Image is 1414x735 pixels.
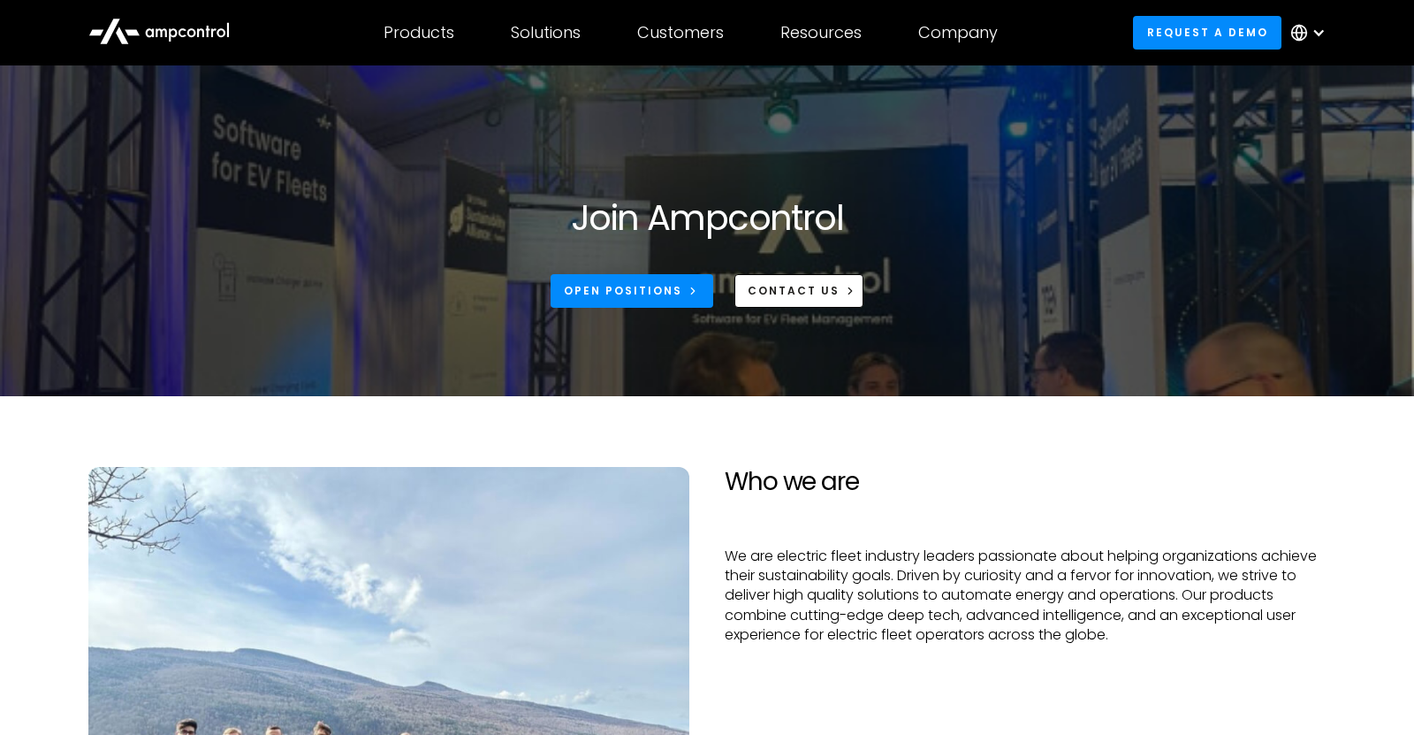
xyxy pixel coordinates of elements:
div: Products [384,23,454,42]
div: Customers [637,23,724,42]
div: Company [918,23,998,42]
a: Request a demo [1133,16,1281,49]
a: Open Positions [551,274,713,307]
div: CONTACT US [748,283,840,299]
h1: Join Ampcontrol [571,196,843,239]
a: CONTACT US [734,274,864,307]
div: Open Positions [564,283,682,299]
h2: Who we are [725,467,1326,497]
p: We are electric fleet industry leaders passionate about helping organizations achieve their susta... [725,547,1326,646]
div: Solutions [511,23,581,42]
div: Resources [780,23,862,42]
